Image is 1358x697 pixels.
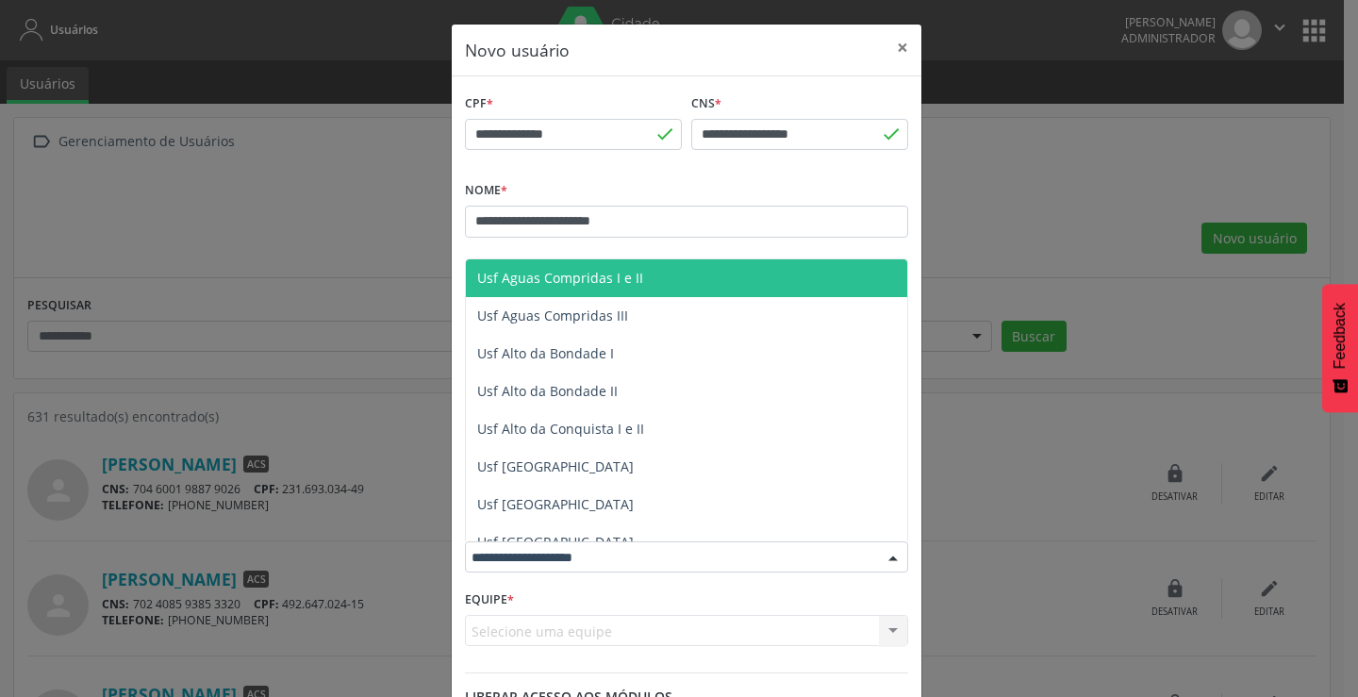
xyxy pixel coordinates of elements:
[477,269,643,287] span: Usf Aguas Compridas I e II
[881,124,902,144] span: done
[477,533,634,551] span: Usf [GEOGRAPHIC_DATA]
[1332,303,1349,369] span: Feedback
[691,90,721,119] label: CNS
[477,307,628,324] span: Usf Aguas Compridas III
[465,176,507,206] label: Nome
[477,495,634,513] span: Usf [GEOGRAPHIC_DATA]
[465,38,570,62] h5: Novo usuário
[1322,284,1358,412] button: Feedback - Mostrar pesquisa
[477,420,644,438] span: Usf Alto da Conquista I e II
[477,344,614,362] span: Usf Alto da Bondade I
[465,90,493,119] label: CPF
[654,124,675,144] span: done
[465,586,514,615] label: Equipe
[477,382,618,400] span: Usf Alto da Bondade II
[477,457,634,475] span: Usf [GEOGRAPHIC_DATA]
[884,25,921,71] button: Close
